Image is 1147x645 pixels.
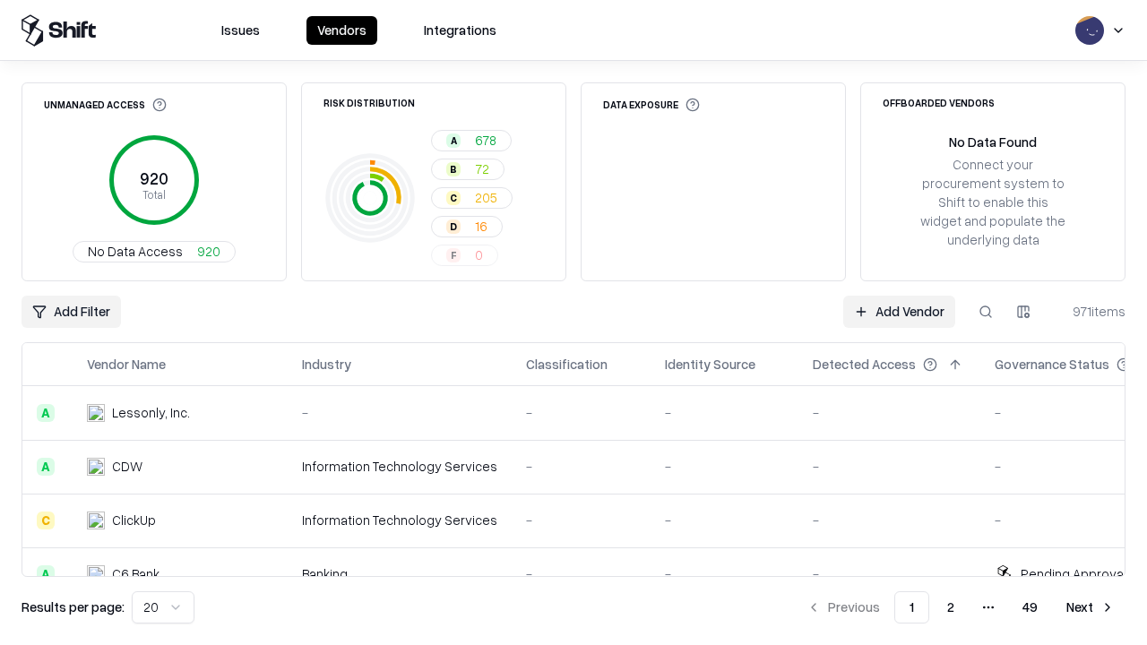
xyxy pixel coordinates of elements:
div: Governance Status [995,355,1109,374]
div: - [665,511,784,529]
div: Identity Source [665,355,755,374]
button: D16 [431,216,503,237]
div: Pending Approval [1021,564,1126,583]
div: Detected Access [813,355,916,374]
button: Add Filter [22,296,121,328]
button: Integrations [413,16,507,45]
div: Industry [302,355,351,374]
div: Lessonly, Inc. [112,403,190,422]
button: Next [1056,591,1125,623]
div: A [37,458,55,476]
img: C6 Bank [87,565,105,583]
div: Vendor Name [87,355,166,374]
span: 72 [475,159,489,178]
p: Results per page: [22,598,125,616]
div: 971 items [1054,302,1125,321]
button: C205 [431,187,513,209]
div: - [526,564,636,583]
div: Information Technology Services [302,511,497,529]
span: 16 [475,217,487,236]
img: CDW [87,458,105,476]
button: Issues [211,16,271,45]
div: ClickUp [112,511,156,529]
div: - [665,403,784,422]
div: - [813,403,966,422]
img: Lessonly, Inc. [87,404,105,422]
div: - [526,457,636,476]
button: A678 [431,130,512,151]
div: - [526,403,636,422]
div: Classification [526,355,608,374]
button: 49 [1008,591,1052,623]
button: 2 [933,591,969,623]
img: ClickUp [87,512,105,529]
span: No Data Access [88,242,183,261]
div: A [37,565,55,583]
div: Banking [302,564,497,583]
a: Add Vendor [843,296,955,328]
div: - [665,457,784,476]
span: 678 [475,131,496,150]
div: - [813,457,966,476]
tspan: Total [142,187,166,202]
nav: pagination [796,591,1125,623]
div: C6 Bank [112,564,160,583]
div: Information Technology Services [302,457,497,476]
button: Vendors [306,16,377,45]
button: B72 [431,159,505,180]
button: 1 [894,591,929,623]
div: Unmanaged Access [44,98,167,112]
div: - [302,403,497,422]
div: - [813,511,966,529]
div: Connect your procurement system to Shift to enable this widget and populate the underlying data [918,155,1067,250]
button: No Data Access920 [73,241,236,262]
div: D [446,219,461,234]
div: A [446,133,461,148]
div: No Data Found [949,133,1037,151]
div: Offboarded Vendors [883,98,995,107]
div: - [665,564,784,583]
div: - [526,511,636,529]
tspan: 920 [140,168,168,188]
span: 205 [475,188,497,207]
div: B [446,162,461,176]
div: Data Exposure [603,98,700,112]
span: 920 [197,242,220,261]
div: CDW [112,457,142,476]
div: C [37,512,55,529]
div: C [446,191,461,205]
div: Risk Distribution [323,98,415,107]
div: - [813,564,966,583]
div: A [37,404,55,422]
